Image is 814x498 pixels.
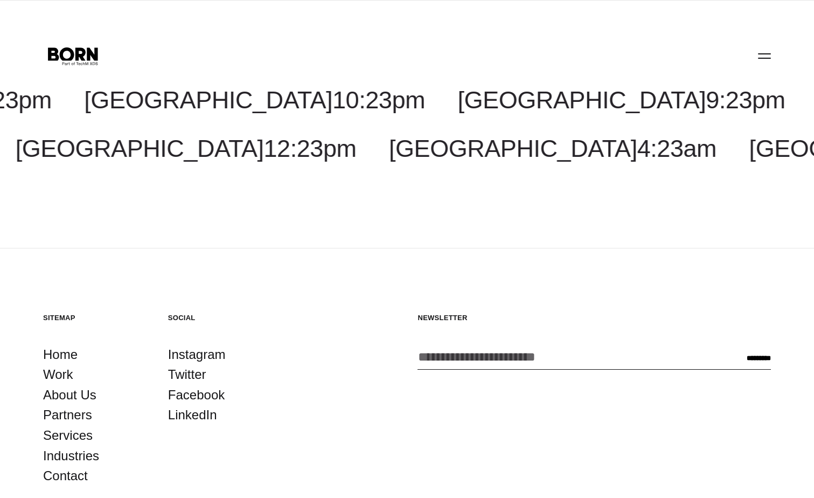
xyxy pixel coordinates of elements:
a: Industries [43,446,99,466]
a: About Us [43,385,96,405]
a: Contact [43,466,88,486]
h5: Newsletter [418,313,771,322]
a: Home [43,344,78,365]
a: Partners [43,405,92,425]
a: LinkedIn [168,405,217,425]
h5: Social [168,313,272,322]
a: Work [43,364,73,385]
a: [GEOGRAPHIC_DATA]9:23pm [458,86,785,114]
span: 10:23pm [332,86,425,114]
button: Open [752,44,777,67]
a: [GEOGRAPHIC_DATA]4:23am [389,135,716,162]
a: [GEOGRAPHIC_DATA]12:23pm [16,135,357,162]
h5: Sitemap [43,313,147,322]
span: 4:23am [637,135,716,162]
span: 12:23pm [264,135,357,162]
span: 9:23pm [706,86,785,114]
a: Facebook [168,385,225,405]
a: Services [43,425,93,446]
a: [GEOGRAPHIC_DATA]10:23pm [84,86,425,114]
a: Instagram [168,344,226,365]
a: Twitter [168,364,206,385]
